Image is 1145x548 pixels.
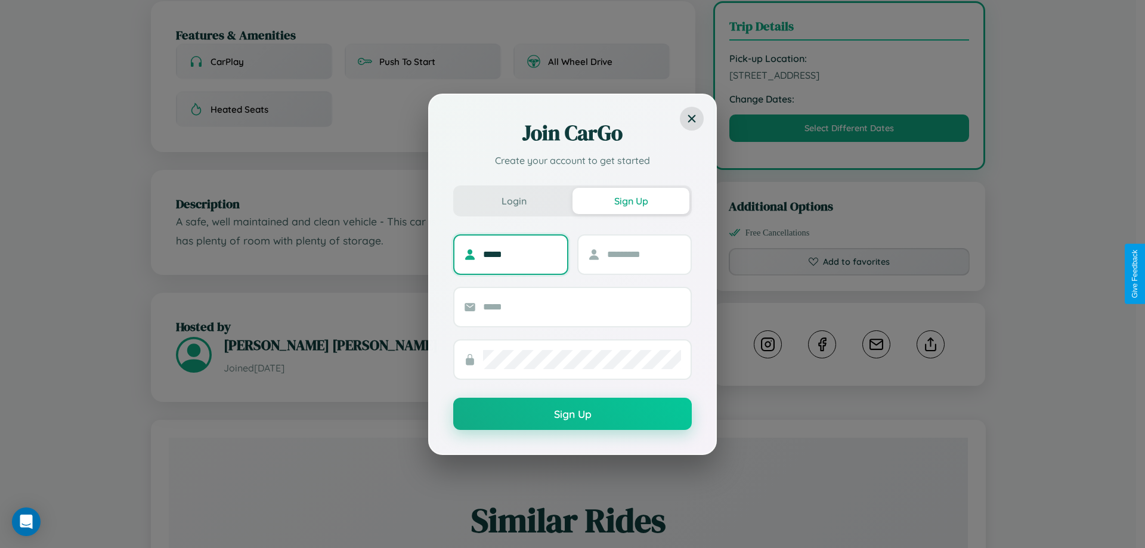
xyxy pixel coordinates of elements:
[453,153,692,168] p: Create your account to get started
[1131,250,1139,298] div: Give Feedback
[572,188,689,214] button: Sign Up
[12,507,41,536] div: Open Intercom Messenger
[453,398,692,430] button: Sign Up
[453,119,692,147] h2: Join CarGo
[456,188,572,214] button: Login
